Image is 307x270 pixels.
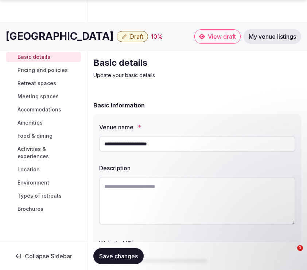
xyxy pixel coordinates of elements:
a: View draft [194,29,241,44]
span: Activities & experiences [18,145,78,160]
button: Draft [117,31,148,42]
span: Brochures [18,205,43,213]
button: Collapse Sidebar [6,248,81,264]
span: Retreat spaces [18,80,56,87]
a: Activities & experiences [6,144,81,161]
a: Types of retreats [6,191,81,201]
button: Save changes [93,248,144,264]
a: My venue listings [244,29,301,44]
span: Food & dining [18,132,53,140]
span: View draft [208,33,236,40]
a: Brochures [6,204,81,214]
a: Location [6,164,81,175]
p: Update your basic details [93,72,301,79]
span: Draft [130,33,143,40]
a: Environment [6,178,81,188]
span: My venue listings [249,33,296,40]
button: 10% [151,32,163,41]
a: Food & dining [6,131,81,141]
a: Accommodations [6,104,81,115]
span: 1 [297,245,303,251]
span: Meeting spaces [18,93,59,100]
span: Save changes [99,252,138,260]
a: Retreat spaces [6,78,81,88]
span: Environment [18,179,49,186]
div: 10 % [151,32,163,41]
h2: Basic details [93,57,301,69]
iframe: Intercom live chat [282,245,300,263]
span: Basic details [18,53,50,61]
span: Types of retreats [18,192,62,199]
a: Amenities [6,118,81,128]
h2: Basic Information [93,101,145,110]
div: Website URL [99,236,295,248]
a: Meeting spaces [6,91,81,102]
a: Pricing and policies [6,65,81,75]
label: Venue name [99,124,295,130]
span: Pricing and policies [18,66,68,74]
span: Location [18,166,40,173]
label: Description [99,165,295,171]
a: Basic details [6,52,81,62]
span: Collapse Sidebar [25,252,72,260]
span: Amenities [18,119,43,126]
h1: [GEOGRAPHIC_DATA] [6,29,114,43]
span: Accommodations [18,106,61,113]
